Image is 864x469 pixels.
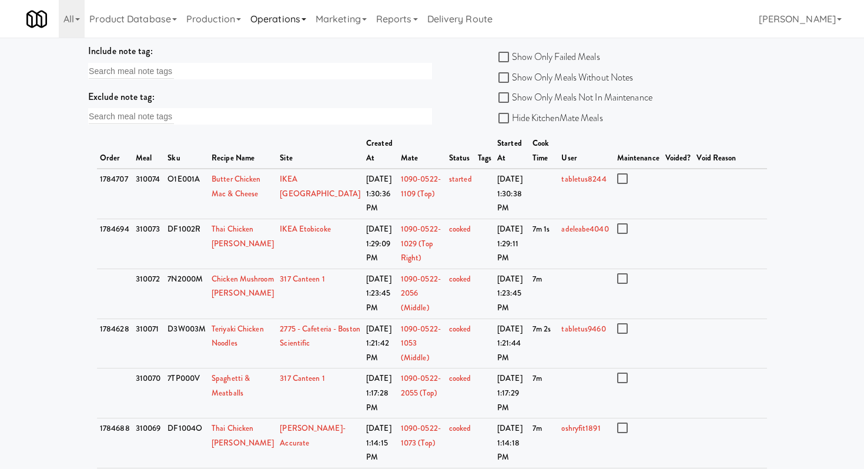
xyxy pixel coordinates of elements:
[533,323,551,334] span: 7m 2s
[363,269,398,319] td: [DATE] 1:23:45 PM
[498,69,634,86] label: Show Only Meals Without Notes
[89,63,174,79] input: Search meal note tags
[363,319,398,369] td: [DATE] 1:21:42 PM
[498,93,512,103] input: Show Only Meals Not In Maintenance
[533,373,542,384] span: 7m
[165,418,209,468] td: DF1004O
[498,53,512,62] input: Show Only Failed Meals
[561,173,606,185] a: tabletus8244
[449,323,471,334] a: cooked
[449,223,471,235] a: cooked
[133,169,165,219] td: 310074
[133,219,165,269] td: 310073
[280,423,345,448] a: [PERSON_NAME]-Accurate
[561,423,600,434] a: oshryfit1891
[88,42,432,60] div: Include note tag:
[494,319,530,369] td: [DATE] 1:21:44 PM
[614,133,662,169] th: Maintenance
[363,133,398,169] th: Created At
[280,223,330,235] a: IKEA Etobicoke
[97,219,133,269] td: 1784694
[363,369,398,418] td: [DATE] 1:17:28 PM
[212,173,260,199] a: Butter Chicken Mac & Cheese
[280,173,360,199] a: IKEA [GEOGRAPHIC_DATA]
[26,9,47,29] img: Micromart
[165,319,209,369] td: D3W003M
[533,423,542,434] span: 7m
[280,323,360,349] a: 2775 - Cafeteria - Boston Scientific
[277,133,363,169] th: Site
[558,133,614,169] th: User
[401,373,441,398] a: 1090-0522-2055 (Top)
[133,418,165,468] td: 310069
[662,133,694,169] th: Voided?
[280,273,324,284] a: 317 Canteen 1
[498,48,600,66] label: Show Only Failed Meals
[498,114,512,123] input: Hide KitchenMate Meals
[475,133,494,169] th: Tags
[398,133,446,169] th: Mate
[97,418,133,468] td: 1784688
[212,223,274,249] a: Thai Chicken [PERSON_NAME]
[401,323,441,363] a: 1090-0522-1053 (Middle)
[280,373,324,384] a: 317 Canteen 1
[212,423,274,448] a: Thai Chicken [PERSON_NAME]
[363,169,398,219] td: [DATE] 1:30:36 PM
[212,373,250,398] a: Spaghetti & Meatballs
[133,369,165,418] td: 310070
[561,223,608,235] a: adeleabe4040
[494,369,530,418] td: [DATE] 1:17:29 PM
[97,319,133,369] td: 1784628
[498,73,512,83] input: Show Only Meals Without Notes
[446,133,475,169] th: Status
[363,219,398,269] td: [DATE] 1:29:09 PM
[694,133,767,169] th: Void Reason
[212,273,274,299] a: Chicken Mushroom [PERSON_NAME]
[449,273,471,284] a: cooked
[494,269,530,319] td: [DATE] 1:23:45 PM
[133,133,165,169] th: Meal
[88,88,432,106] div: Exclude note tag:
[165,169,209,219] td: O1E001A
[494,219,530,269] td: [DATE] 1:29:11 PM
[401,223,441,263] a: 1090-0522-1029 (Top Right)
[533,223,550,235] span: 7m 1s
[449,173,472,185] a: started
[363,418,398,468] td: [DATE] 1:14:15 PM
[401,273,441,313] a: 1090-0522-2056 (Middle)
[494,418,530,468] td: [DATE] 1:14:18 PM
[533,273,542,284] span: 7m
[89,109,174,124] input: Search meal note tags
[165,133,209,169] th: Sku
[561,323,605,334] a: tabletus9460
[97,133,133,169] th: Order
[494,169,530,219] td: [DATE] 1:30:38 PM
[494,133,530,169] th: Started At
[209,133,277,169] th: Recipe Name
[498,109,603,127] label: Hide KitchenMate Meals
[165,219,209,269] td: DF1002R
[401,423,441,448] a: 1090-0522-1073 (Top)
[212,323,264,349] a: Teriyaki Chicken Noodles
[498,89,652,106] label: Show Only Meals Not In Maintenance
[133,269,165,319] td: 310072
[401,173,441,199] a: 1090-0522-1109 (Top)
[165,369,209,418] td: 7TP000V
[449,373,471,384] a: cooked
[449,423,471,434] a: cooked
[165,269,209,319] td: 7N2000M
[133,319,165,369] td: 310071
[97,169,133,219] td: 1784707
[530,133,559,169] th: Cook Time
